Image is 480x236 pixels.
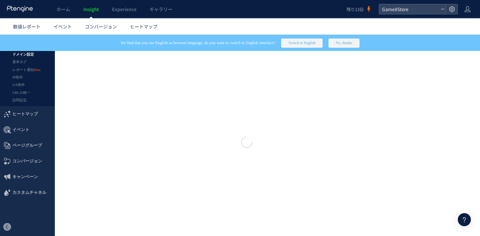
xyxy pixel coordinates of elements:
span: コンバージョン [12,119,42,134]
span: カスタムチャネル [12,150,46,166]
span: ホーム [56,6,70,12]
span: キャンペーン [12,134,38,150]
button: Switch to English [281,4,323,13]
span: We find that you use English as browser language, do you want to switch to English interface? [120,6,275,10]
button: No, thanks [328,4,359,13]
span: ページグループ [12,103,42,119]
span: ギャラリー [150,6,172,12]
span: 数値レポート [13,23,40,30]
span: コンバージョン [85,23,117,30]
span: Game8Store [380,4,438,14]
span: ヒートマップ [12,72,38,87]
span: Experience [112,6,136,12]
span: Insight [83,6,99,12]
span: ヒートマップ [130,23,157,30]
span: イベント [54,23,72,30]
span: 残り13日 [346,6,364,12]
span: イベント [12,87,29,103]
